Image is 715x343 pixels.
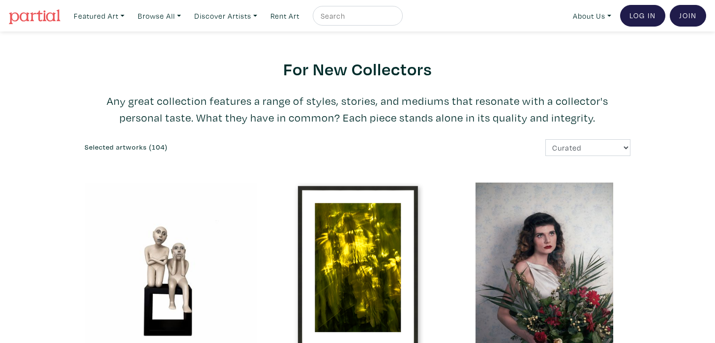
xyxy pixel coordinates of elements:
h6: Selected artworks (104) [85,143,350,152]
a: Discover Artists [190,6,262,26]
input: Search [320,10,393,22]
a: About Us [568,6,616,26]
h2: For New Collectors [85,58,630,79]
a: Log In [620,5,665,27]
a: Browse All [133,6,185,26]
a: Rent Art [266,6,304,26]
a: Featured Art [69,6,129,26]
a: Join [670,5,706,27]
p: Any great collection features a range of styles, stories, and mediums that resonate with a collec... [85,93,630,126]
